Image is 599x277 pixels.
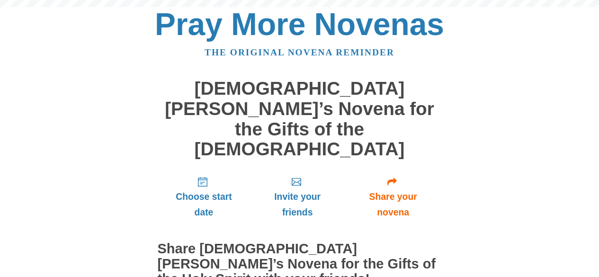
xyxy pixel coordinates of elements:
[250,169,344,225] a: Invite your friends
[167,189,241,220] span: Choose start date
[345,169,442,225] a: Share your novena
[158,169,250,225] a: Choose start date
[259,189,335,220] span: Invite your friends
[158,79,442,159] h1: [DEMOGRAPHIC_DATA][PERSON_NAME]’s Novena for the Gifts of the [DEMOGRAPHIC_DATA]
[205,47,394,57] a: The original novena reminder
[354,189,432,220] span: Share your novena
[155,7,444,42] a: Pray More Novenas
